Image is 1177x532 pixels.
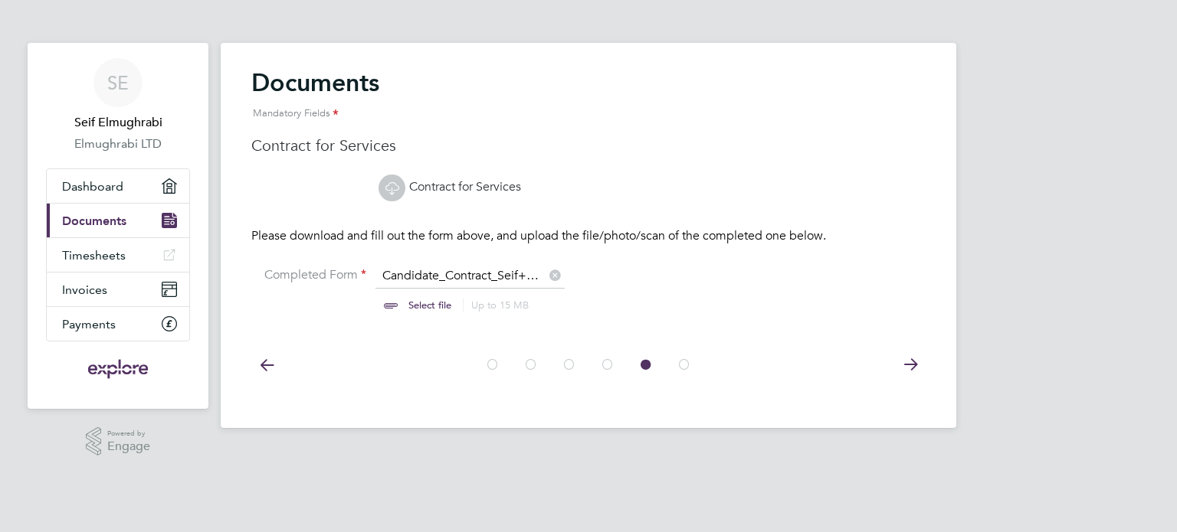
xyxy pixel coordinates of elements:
[46,135,190,153] a: Elmughrabi LTD
[87,357,150,381] img: exploregroup-logo-retina.png
[62,282,107,297] span: Invoices
[251,228,926,244] p: Please download and fill out the form above, and upload the file/photo/scan of the completed one ...
[107,440,150,453] span: Engage
[46,58,190,132] a: SESeif Elmughrabi
[107,73,129,93] span: SE
[251,67,926,129] h2: Documents
[86,427,151,456] a: Powered byEngage
[28,43,208,409] nav: Main navigation
[251,98,926,129] div: Mandatory Fields
[62,179,123,194] span: Dashboard
[47,204,189,237] a: Documents
[46,113,190,132] span: Seif Elmughrabi
[379,179,521,194] a: Contract for Services
[62,214,126,228] span: Documents
[46,357,190,381] a: Go to home page
[47,169,189,203] a: Dashboard
[251,135,926,155] h3: Contract for Services
[62,248,126,263] span: Timesheets
[107,427,150,440] span: Powered by
[62,317,116,331] span: Payments
[251,267,366,283] label: Completed Form
[47,238,189,272] a: Timesheets
[47,307,189,341] a: Payments
[47,273,189,306] a: Invoices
